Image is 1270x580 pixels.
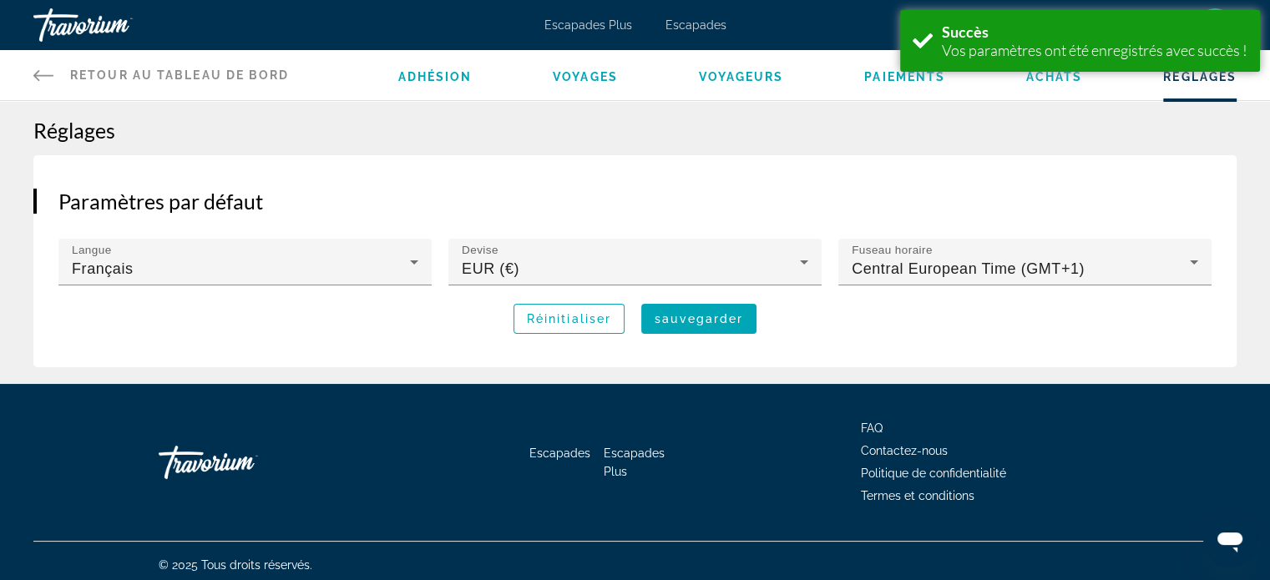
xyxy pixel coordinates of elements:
[527,312,611,325] span: Réinitialiser
[852,260,1085,277] span: Central European Time (GMT+1)
[641,304,756,334] button: sauvegarder
[942,23,989,41] font: Succès
[159,558,312,572] font: © 2025 Tous droits réservés.
[942,41,1247,59] font: Vos paramètres ont été enregistrés avec succès !
[33,3,200,47] a: Travorium
[1026,70,1083,83] a: Achats
[514,304,625,334] button: Réinitialiser
[852,244,933,256] mat-label: Fuseau horaire
[398,70,473,83] a: Adhésion
[861,489,974,502] a: Termes et conditions
[33,118,1237,143] h1: Réglages
[861,421,883,435] a: FAQ
[655,312,743,325] span: sauvegarder
[33,50,290,100] a: Retour au tableau de bord
[942,23,1247,41] div: Succès
[553,70,618,83] a: Voyages
[861,444,948,457] a: Contactez-nous
[58,189,1212,214] h2: Paramètres par défaut
[529,446,590,460] a: Escapades
[1203,513,1257,567] iframe: Bouton de lancement de la fenêtre de messagerie
[544,18,632,32] a: Escapades Plus
[462,244,498,256] mat-label: Devise
[665,18,726,32] a: Escapades
[159,437,326,487] a: Travorium
[72,260,134,277] span: Français
[864,70,945,83] a: Paiements
[1163,70,1237,83] a: Réglages
[72,244,112,256] mat-label: Langue
[604,446,665,478] a: Escapades Plus
[70,68,290,82] span: Retour au tableau de bord
[699,70,784,83] a: Voyageurs
[1193,8,1237,43] button: Menu utilisateur
[861,467,1006,480] a: Politique de confidentialité
[462,260,519,277] span: EUR (€)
